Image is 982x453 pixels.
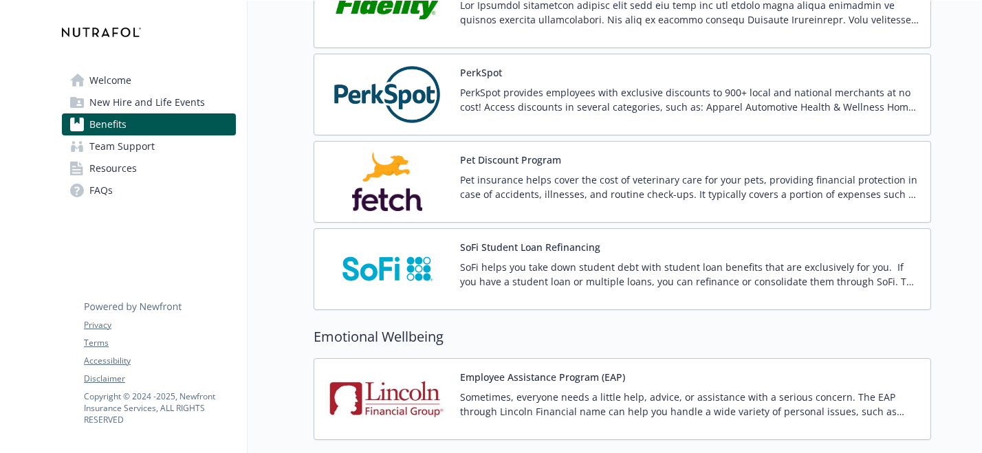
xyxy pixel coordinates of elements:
[62,179,236,201] a: FAQs
[325,240,449,298] img: SoFi carrier logo
[314,327,931,347] h2: Emotional Wellbeing
[84,319,235,331] a: Privacy
[460,173,919,201] p: Pet insurance helps cover the cost of veterinary care for your pets, providing financial protecti...
[460,240,600,254] button: SoFi Student Loan Refinancing
[89,179,113,201] span: FAQs
[84,390,235,426] p: Copyright © 2024 - 2025 , Newfront Insurance Services, ALL RIGHTS RESERVED
[89,69,131,91] span: Welcome
[325,65,449,124] img: PerkSpot carrier logo
[89,135,155,157] span: Team Support
[460,85,919,114] p: PerkSpot provides employees with exclusive discounts to 900+ local and national merchants at no c...
[460,390,919,419] p: Sometimes, everyone needs a little help, advice, or assistance with a serious concern. The EAP th...
[460,153,561,167] button: Pet Discount Program
[460,65,502,80] button: PerkSpot
[325,153,449,211] img: Fetch, Inc. carrier logo
[460,260,919,289] p: SoFi helps you take down student debt with student loan benefits that are exclusively for you. If...
[84,373,235,385] a: Disclaimer
[62,157,236,179] a: Resources
[62,113,236,135] a: Benefits
[84,355,235,367] a: Accessibility
[325,370,449,428] img: Lincoln Financial Group carrier logo
[62,91,236,113] a: New Hire and Life Events
[84,337,235,349] a: Terms
[62,69,236,91] a: Welcome
[89,113,127,135] span: Benefits
[89,157,137,179] span: Resources
[89,91,205,113] span: New Hire and Life Events
[62,135,236,157] a: Team Support
[460,370,625,384] button: Employee Assistance Program (EAP)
